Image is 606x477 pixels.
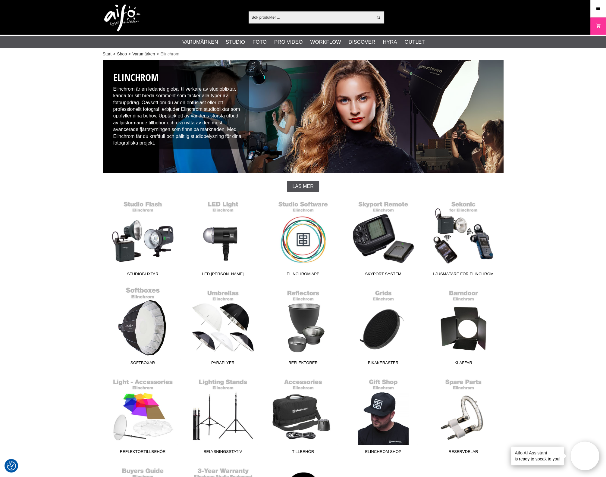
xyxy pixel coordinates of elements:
a: Klaffar [423,287,504,368]
a: Tillbehör [263,376,343,457]
span: Bikakeraster [343,360,423,368]
button: Samtyckesinställningar [7,460,16,471]
a: Varumärken [132,51,155,57]
img: Revisit consent button [7,461,16,470]
a: Outlet [404,38,425,46]
a: Paraplyer [183,287,263,368]
a: Foto [253,38,267,46]
a: Ljusmätare för Elinchrom [423,198,504,279]
a: Start [103,51,112,57]
a: Reflektortillbehör [103,376,183,457]
span: > [113,51,115,57]
span: Reservdelar [423,449,504,457]
div: Elinchrom är en ledande global tillverkare av studioblixtar, kända för sitt breda sortiment som t... [109,66,249,149]
a: Discover [348,38,375,46]
span: Ljusmätare för Elinchrom [423,271,504,279]
a: Belysningsstativ [183,376,263,457]
div: is ready to speak to you! [511,447,564,465]
span: Elinchrom App [263,271,343,279]
span: Softboxar [103,360,183,368]
a: Shop [117,51,127,57]
a: Varumärken [182,38,218,46]
a: Bikakeraster [343,287,423,368]
span: > [128,51,131,57]
input: Sök produkter ... [249,13,373,22]
a: Reservdelar [423,376,504,457]
span: Paraplyer [183,360,263,368]
a: Studio [226,38,245,46]
span: Reflektorer [263,360,343,368]
span: Studioblixtar [103,271,183,279]
img: logo.png [104,5,140,32]
span: Läs mer [292,184,313,189]
span: Klaffar [423,360,504,368]
span: Elinchrom Shop [343,449,423,457]
h4: Aifo AI Assistant [515,450,560,456]
a: Pro Video [274,38,303,46]
a: Elinchrom Shop [343,376,423,457]
span: Elinchrom [161,51,179,57]
span: Skyport System [343,271,423,279]
img: Elinchrom Studioblixtar [103,60,504,173]
a: Skyport System [343,198,423,279]
a: Studioblixtar [103,198,183,279]
a: Hyra [383,38,397,46]
span: Belysningsstativ [183,449,263,457]
h1: Elinchrom [113,71,245,84]
a: Reflektorer [263,287,343,368]
span: LED [PERSON_NAME] [183,271,263,279]
a: Workflow [310,38,341,46]
a: Softboxar [103,287,183,368]
a: LED [PERSON_NAME] [183,198,263,279]
span: > [156,51,159,57]
span: Tillbehör [263,449,343,457]
span: Reflektortillbehör [103,449,183,457]
a: Elinchrom App [263,198,343,279]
